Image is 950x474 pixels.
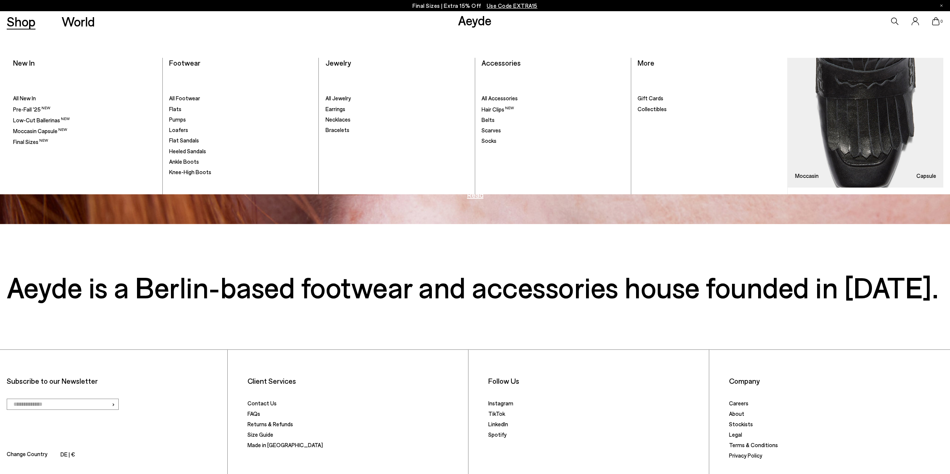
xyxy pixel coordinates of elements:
[638,95,663,101] span: Gift Cards
[729,421,753,427] a: Stockists
[326,126,468,134] a: Bracelets
[169,106,312,113] a: Flats
[169,126,312,134] a: Loafers
[62,15,95,28] a: World
[247,400,277,406] a: Contact Us
[247,421,293,427] a: Returns & Refunds
[412,1,538,10] p: Final Sizes | Extra 15% Off
[247,376,462,386] li: Client Services
[7,15,35,28] a: Shop
[482,127,501,134] span: Scarves
[13,128,67,134] span: Moccasin Capsule
[729,442,778,448] a: Terms & Conditions
[169,148,312,155] a: Heeled Sandals
[169,158,199,165] span: Ankle Boots
[169,106,181,112] span: Flats
[169,58,200,67] a: Footwear
[916,173,936,179] h3: Capsule
[488,431,507,438] a: Spotify
[488,421,508,427] a: LinkedIn
[247,431,273,438] a: Size Guide
[13,127,156,135] a: Moccasin Capsule
[169,116,186,123] span: Pumps
[482,137,624,145] a: Socks
[60,450,75,460] li: DE | €
[326,116,351,123] span: Necklaces
[638,95,781,102] a: Gift Cards
[326,95,468,102] a: All Jewelry
[13,106,50,113] span: Pre-Fall '25
[482,95,624,102] a: All Accessories
[729,410,744,417] a: About
[458,12,492,28] a: Aeyde
[169,137,199,144] span: Flat Sandals
[482,127,624,134] a: Scarves
[13,117,70,123] span: Low-Cut Ballerinas
[326,106,468,113] a: Earrings
[247,410,260,417] a: FAQs
[326,95,351,101] span: All Jewelry
[169,137,312,144] a: Flat Sandals
[13,106,156,113] a: Pre-Fall '25
[488,410,505,417] a: TikTok
[482,116,624,124] a: Belts
[326,106,345,112] span: Earrings
[482,106,624,113] a: Hair Clips
[7,277,944,297] h3: Aeyde is a Berlin-based footwear and accessories house founded in [DATE].
[169,126,188,133] span: Loafers
[482,106,514,113] span: Hair Clips
[13,95,156,102] a: All New In
[169,95,312,102] a: All Footwear
[638,58,654,67] a: More
[7,376,221,386] p: Subscribe to our Newsletter
[729,376,944,386] li: Company
[795,173,819,179] h3: Moccasin
[940,19,943,23] span: 0
[482,58,521,67] a: Accessories
[13,116,156,124] a: Low-Cut Ballerinas
[467,191,483,198] a: Read
[169,148,206,154] span: Heeled Sandals
[169,116,312,123] a: Pumps
[247,442,323,448] a: Made in [GEOGRAPHIC_DATA]
[729,431,742,438] a: Legal
[7,449,47,460] span: Change Country
[326,126,349,133] span: Bracelets
[169,158,312,166] a: Ankle Boots
[788,58,943,188] img: Mobile_e6eede4d-78b8-4bd1-ae2a-4197e375e133_900x.jpg
[932,17,940,25] a: 0
[13,138,156,146] a: Final Sizes
[488,376,703,386] li: Follow Us
[13,58,35,67] a: New In
[729,400,748,406] a: Careers
[487,2,538,9] span: Navigate to /collections/ss25-final-sizes
[112,399,115,409] span: ›
[326,116,468,123] a: Necklaces
[788,58,943,188] a: Moccasin Capsule
[482,116,495,123] span: Belts
[488,400,513,406] a: Instagram
[169,169,211,175] span: Knee-High Boots
[482,137,496,144] span: Socks
[638,106,781,113] a: Collectibles
[482,95,518,101] span: All Accessories
[13,95,36,101] span: All New In
[13,138,48,145] span: Final Sizes
[169,169,312,176] a: Knee-High Boots
[638,106,667,112] span: Collectibles
[169,95,200,101] span: All Footwear
[729,452,762,459] a: Privacy Policy
[326,58,351,67] a: Jewelry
